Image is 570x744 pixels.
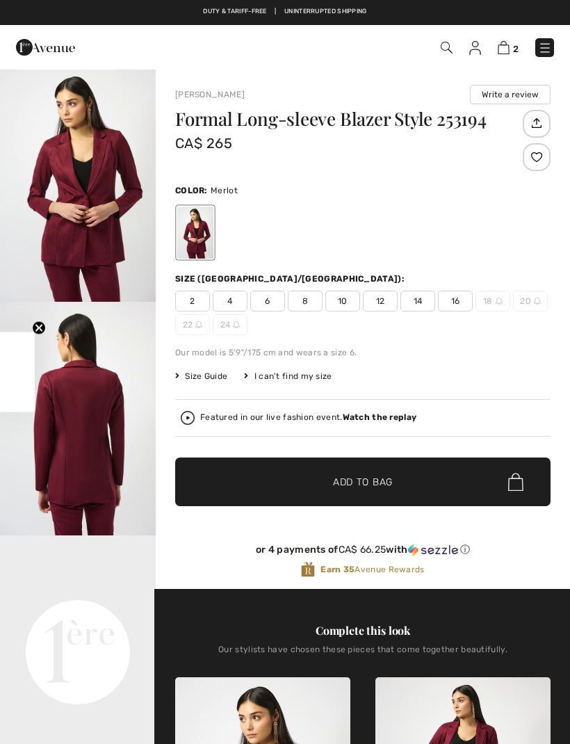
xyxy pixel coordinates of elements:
span: 8 [288,291,323,312]
button: Write a review [470,85,551,104]
img: 1ère Avenue [16,33,75,61]
span: 2 [513,44,519,54]
div: Our model is 5'9"/175 cm and wears a size 6. [175,346,551,359]
img: Avenue Rewards [301,561,315,578]
span: 2 [175,291,210,312]
button: Close teaser [32,321,46,335]
div: Complete this look [175,622,551,639]
div: or 4 payments of with [175,544,551,556]
img: Menu [538,41,552,55]
span: 12 [363,291,398,312]
span: 14 [400,291,435,312]
div: Size ([GEOGRAPHIC_DATA]/[GEOGRAPHIC_DATA]): [175,273,407,285]
span: 4 [213,291,247,312]
h1: Formal Long-sleeve Blazer Style 253194 [175,110,519,128]
span: Size Guide [175,370,227,382]
img: Shopping Bag [498,41,510,54]
span: CA$ 265 [175,135,232,152]
span: 22 [175,314,210,335]
span: Merlot [211,186,238,195]
span: Add to Bag [333,475,393,490]
img: ring-m.svg [195,321,202,328]
img: Bag.svg [508,473,523,491]
img: ring-m.svg [233,321,240,328]
img: Sezzle [408,544,458,556]
span: 6 [250,291,285,312]
span: 10 [325,291,360,312]
a: 2 [498,39,519,56]
div: Merlot [177,207,213,259]
img: Watch the replay [181,411,195,425]
img: Search [441,42,453,54]
strong: Earn 35 [320,565,355,574]
div: I can't find my size [244,370,332,382]
a: 1ère Avenue [16,40,75,53]
button: Add to Bag [175,458,551,506]
span: Avenue Rewards [320,563,424,576]
img: ring-m.svg [496,298,503,305]
img: ring-m.svg [534,298,541,305]
div: Featured in our live fashion event. [200,413,416,422]
span: 18 [475,291,510,312]
img: Share [525,111,548,135]
img: My Info [469,41,481,55]
span: CA$ 66.25 [339,544,386,556]
span: 24 [213,314,247,335]
span: Color: [175,186,208,195]
div: Our stylists have chosen these pieces that come together beautifully. [175,645,551,665]
span: 16 [438,291,473,312]
strong: Watch the replay [343,412,417,422]
div: or 4 payments ofCA$ 66.25withSezzle Click to learn more about Sezzle [175,544,551,561]
a: [PERSON_NAME] [175,90,245,99]
span: 20 [513,291,548,312]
